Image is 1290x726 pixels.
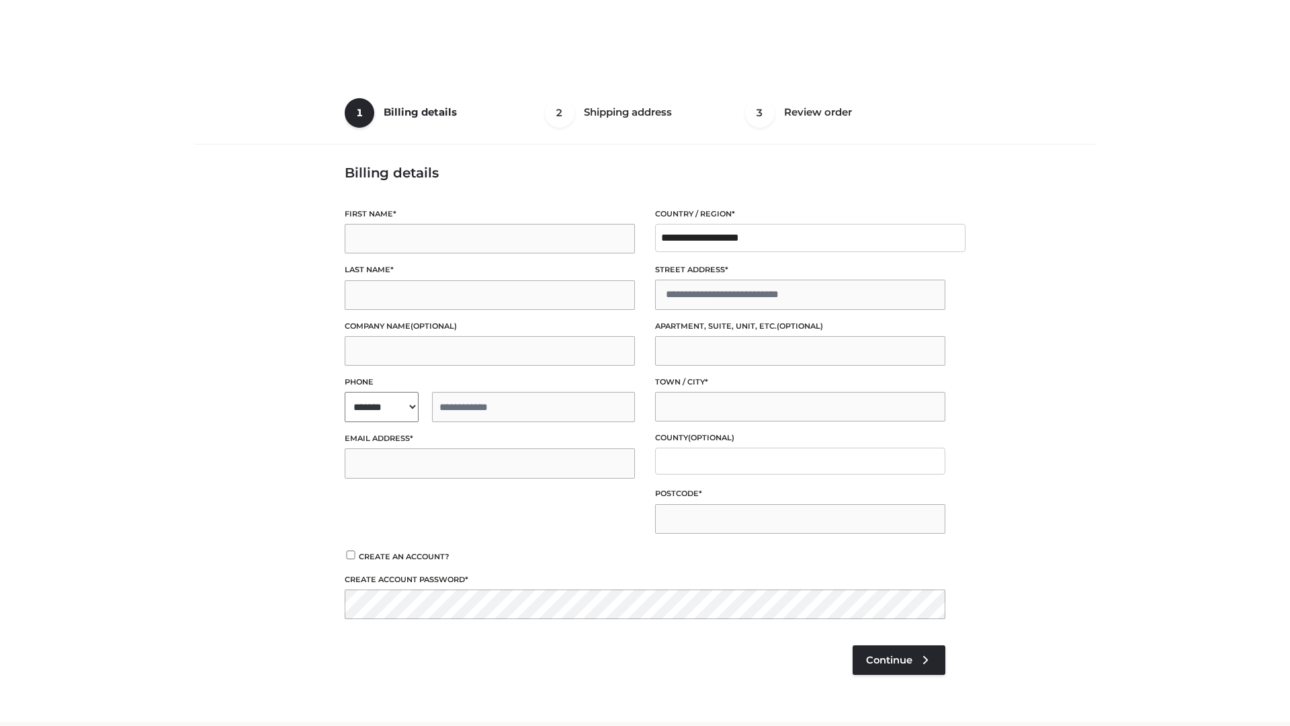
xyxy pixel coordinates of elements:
label: Last name [345,264,635,276]
h3: Billing details [345,165,945,181]
label: Phone [345,376,635,389]
label: Company name [345,320,635,333]
a: Continue [853,645,945,675]
label: Country / Region [655,208,945,220]
span: Review order [784,106,852,118]
span: 2 [545,98,574,128]
input: Create an account? [345,551,357,559]
span: (optional) [777,321,823,331]
label: County [655,432,945,444]
label: Street address [655,264,945,276]
span: 1 [345,98,374,128]
label: Create account password [345,573,945,586]
label: Apartment, suite, unit, etc. [655,320,945,333]
span: 3 [745,98,775,128]
span: Create an account? [359,552,449,561]
span: (optional) [688,433,734,442]
label: Postcode [655,487,945,500]
label: First name [345,208,635,220]
label: Town / City [655,376,945,389]
label: Email address [345,432,635,445]
span: (optional) [411,321,457,331]
span: Shipping address [584,106,672,118]
span: Continue [866,654,912,666]
span: Billing details [384,106,457,118]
